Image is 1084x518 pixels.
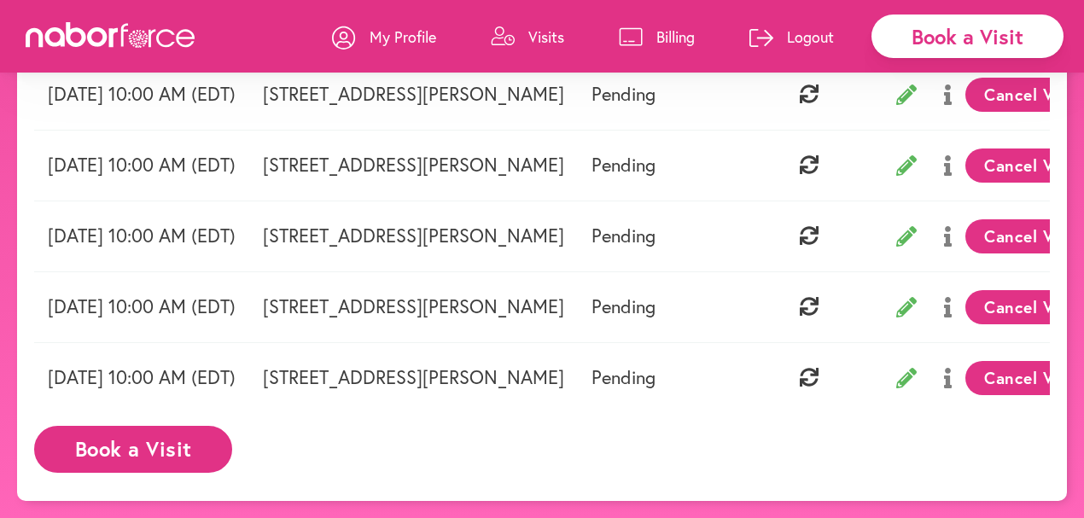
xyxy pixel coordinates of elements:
a: Logout [749,11,834,62]
a: Visits [491,11,564,62]
p: Billing [656,26,695,47]
div: Book a Visit [871,15,1064,58]
td: Pending [578,271,749,342]
p: My Profile [370,26,436,47]
td: Pending [578,59,749,130]
td: [STREET_ADDRESS][PERSON_NAME] [249,59,578,130]
td: Pending [578,342,749,413]
td: [STREET_ADDRESS][PERSON_NAME] [249,201,578,271]
a: My Profile [332,11,436,62]
a: Billing [619,11,695,62]
td: Pending [578,130,749,201]
td: [DATE] 10:00 AM (EDT) [34,342,249,413]
td: [DATE] 10:00 AM (EDT) [34,130,249,201]
td: [STREET_ADDRESS][PERSON_NAME] [249,130,578,201]
td: [DATE] 10:00 AM (EDT) [34,271,249,342]
td: [DATE] 10:00 AM (EDT) [34,201,249,271]
a: Book a Visit [34,439,232,455]
td: [DATE] 10:00 AM (EDT) [34,59,249,130]
td: Pending [578,201,749,271]
p: Visits [528,26,564,47]
p: Logout [787,26,834,47]
td: [STREET_ADDRESS][PERSON_NAME] [249,271,578,342]
td: [STREET_ADDRESS][PERSON_NAME] [249,342,578,413]
button: Book a Visit [34,426,232,473]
